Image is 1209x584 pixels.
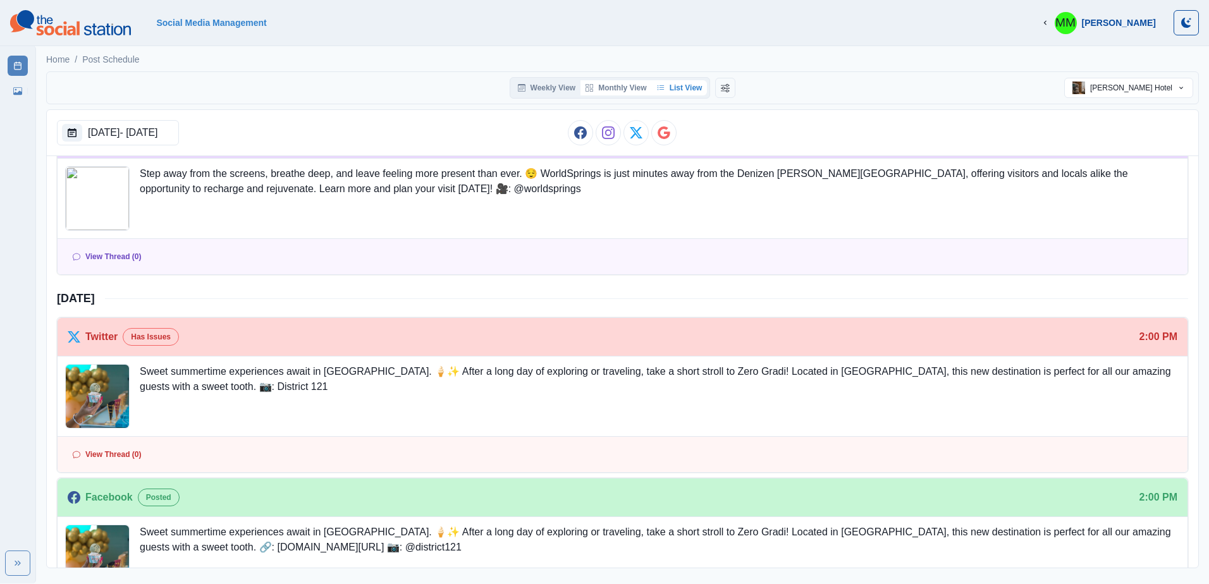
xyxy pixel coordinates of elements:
p: 2:00 PM [1139,329,1177,344]
div: [PERSON_NAME] [1082,18,1156,28]
button: [PERSON_NAME] Hotel [1064,78,1193,98]
a: Media Library [8,81,28,101]
button: Toggle Mode [1174,10,1199,35]
p: Twitter [85,329,118,344]
p: Sweet summertime experiences await in [GEOGRAPHIC_DATA]. 🍦✨ After a long day of exploring or trav... [140,364,1180,429]
button: Instagram [596,120,621,145]
p: Has Issues [131,331,171,343]
span: / [75,53,77,66]
button: View Thread (0) [63,442,151,467]
a: Social Media Management [156,18,266,28]
a: Home [46,53,70,66]
img: qmtsezwh9ezp4arem2cw [66,167,129,230]
button: Weekly View [513,80,581,95]
button: Facebook [568,120,593,145]
img: gk62ojyqdw4flk4wyglo [66,365,129,428]
p: Posted [146,492,171,503]
p: [DATE] - [DATE] [88,125,158,140]
nav: breadcrumb [46,53,140,66]
div: Michael Mueller [1055,8,1076,38]
a: Post Schedule [82,53,139,66]
button: Google [651,120,677,145]
p: [DATE] [57,290,95,307]
a: Post Schedule [8,56,28,76]
button: Monthly View [580,80,651,95]
img: 389951137540893 [1072,82,1085,94]
p: Facebook [85,490,133,505]
img: logoTextSVG.62801f218bc96a9b266caa72a09eb111.svg [10,10,131,35]
p: Step away from the screens, breathe deep, and leave feeling more present than ever. 😌 WorldSpring... [140,166,1180,231]
p: 2:00 PM [1139,490,1177,505]
button: Calendar [62,124,82,142]
button: Change View Order [715,78,735,98]
button: [PERSON_NAME] [1031,10,1166,35]
button: Expand [5,551,30,576]
button: X / Twitter [623,120,649,145]
button: View Thread (0) [63,244,151,269]
button: List View [652,80,708,95]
